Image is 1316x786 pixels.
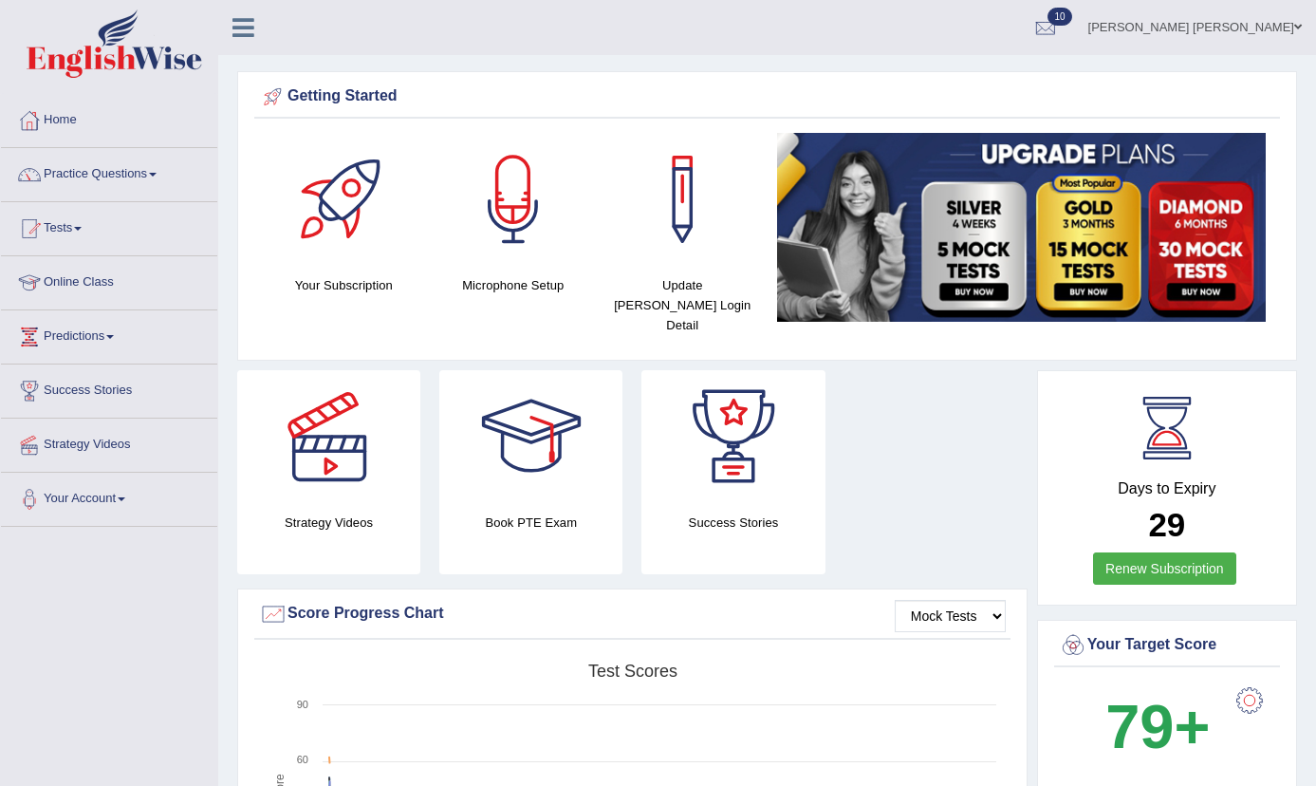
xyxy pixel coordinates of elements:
a: Predictions [1,310,217,358]
b: 29 [1148,506,1185,543]
div: Score Progress Chart [259,600,1006,628]
a: Your Account [1,473,217,520]
a: Strategy Videos [1,419,217,466]
text: 60 [297,754,308,765]
tspan: Test scores [588,662,677,681]
div: Your Target Score [1059,631,1275,660]
a: Online Class [1,256,217,304]
h4: Success Stories [641,513,825,533]
img: small5.jpg [777,133,1267,322]
a: Home [1,94,217,141]
a: Success Stories [1,365,217,412]
h4: Strategy Videos [237,513,420,533]
a: Renew Subscription [1093,552,1236,585]
h4: Your Subscription [269,275,419,295]
div: Getting Started [259,83,1275,111]
a: Tests [1,202,217,250]
h4: Update [PERSON_NAME] Login Detail [607,275,758,335]
text: 90 [297,699,308,710]
span: 10 [1047,8,1071,26]
h4: Book PTE Exam [439,513,622,533]
b: 79+ [1105,692,1210,761]
a: Practice Questions [1,148,217,196]
h4: Microphone Setup [438,275,589,295]
h4: Days to Expiry [1059,480,1275,497]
